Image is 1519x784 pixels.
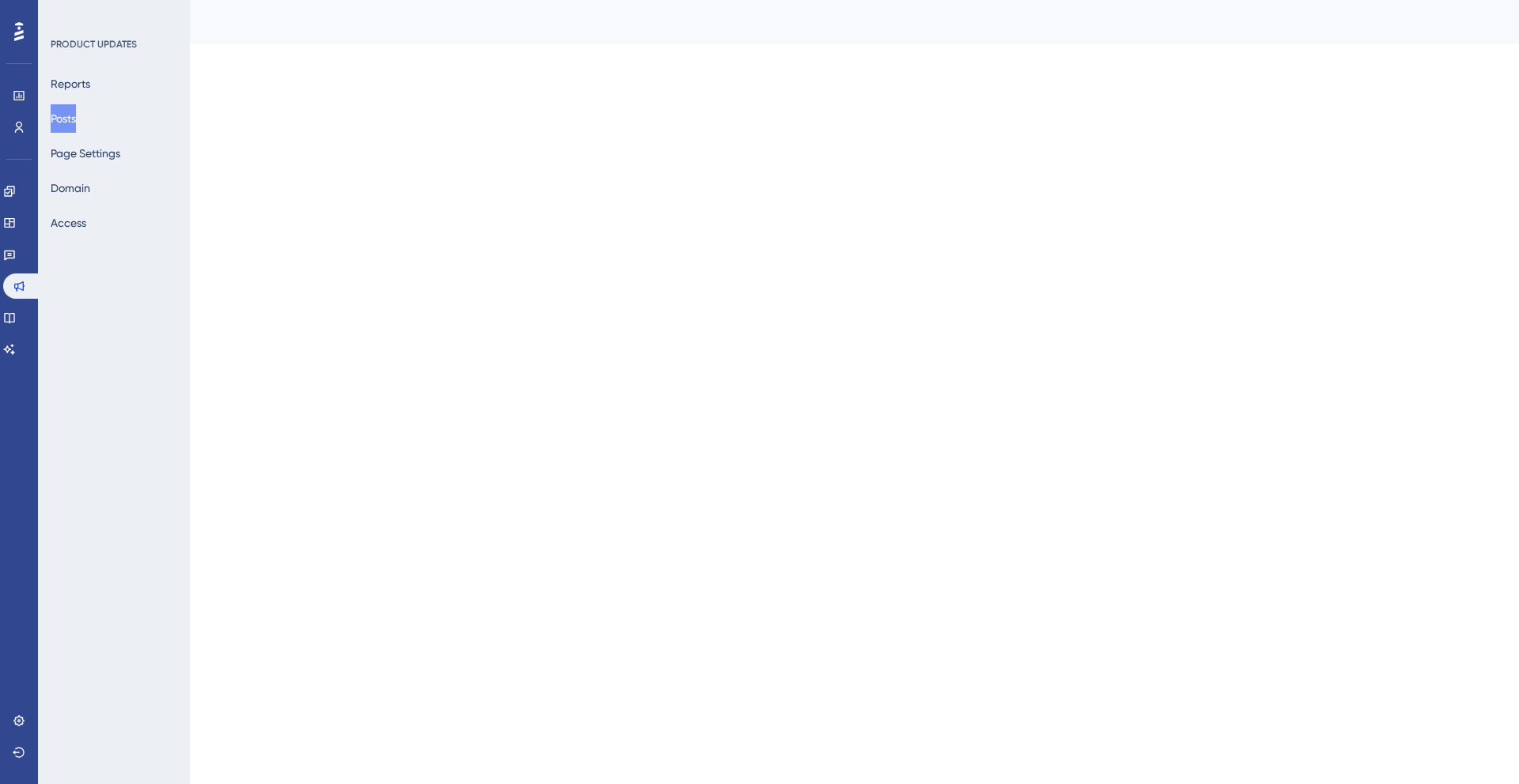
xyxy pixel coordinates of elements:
[51,104,76,133] button: Posts
[51,70,90,98] button: Reports
[51,139,120,168] button: Page Settings
[51,174,90,202] button: Domain
[51,209,86,237] button: Access
[51,38,137,51] div: PRODUCT UPDATES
